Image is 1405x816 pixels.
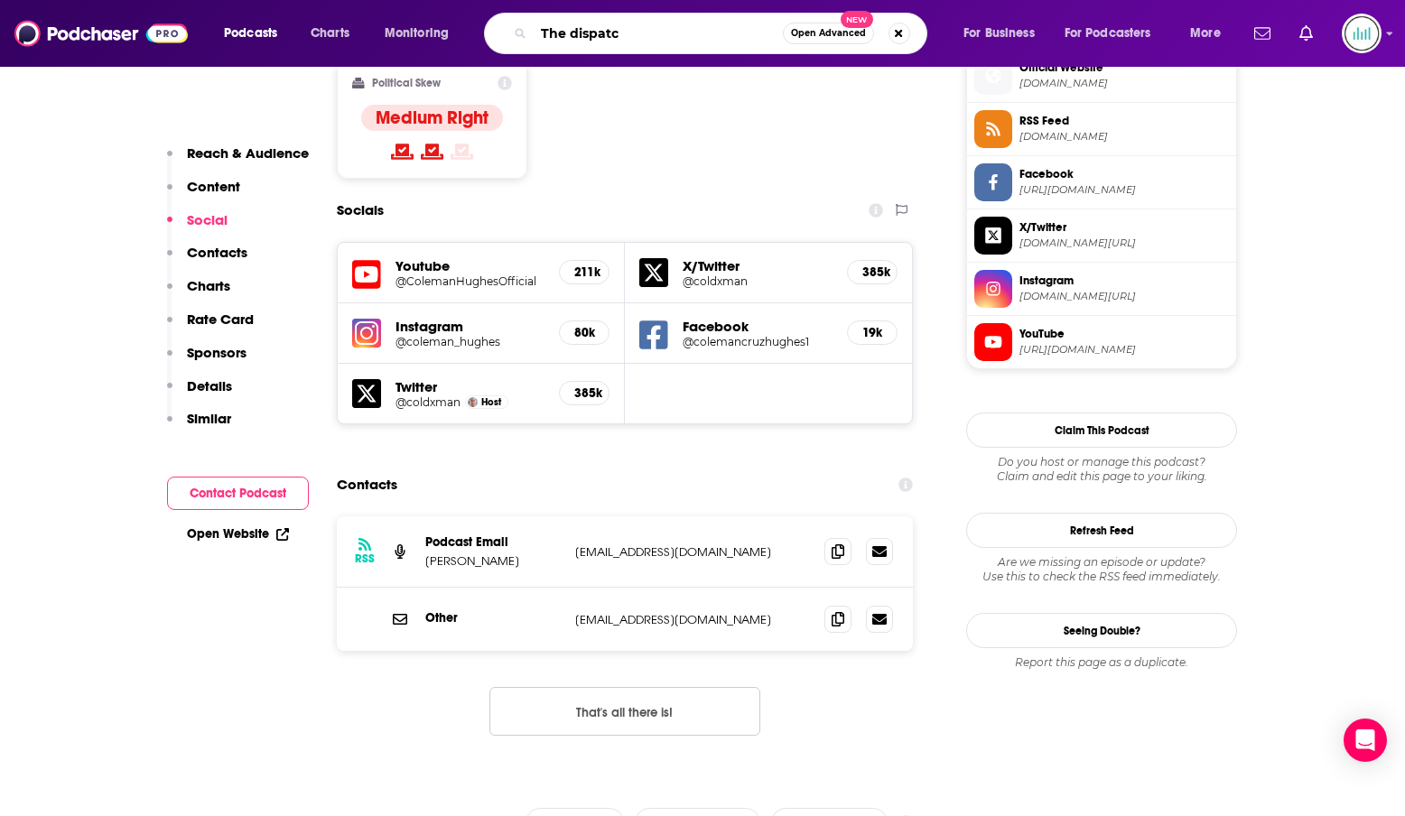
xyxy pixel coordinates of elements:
span: feeds.megaphone.fm [1019,130,1229,144]
a: X/Twitter[DOMAIN_NAME][URL] [974,217,1229,255]
button: open menu [372,19,472,48]
a: @colemancruzhughes1 [683,335,833,348]
a: Instagram[DOMAIN_NAME][URL] [974,270,1229,308]
span: Do you host or manage this podcast? [966,455,1237,469]
button: Social [167,211,228,245]
p: Charts [187,277,230,294]
h5: 385k [574,385,594,401]
p: Social [187,211,228,228]
span: New [841,11,873,28]
div: Are we missing an episode or update? Use this to check the RSS feed immediately. [966,555,1237,584]
button: Similar [167,410,231,443]
span: https://www.youtube.com/@ColemanHughesOfficial [1019,343,1229,357]
p: [EMAIL_ADDRESS][DOMAIN_NAME] [575,612,810,627]
a: @coldxman [683,274,833,288]
p: Podcast Email [425,534,561,550]
a: Charts [299,19,360,48]
h5: 19k [862,325,882,340]
h2: Contacts [337,468,397,502]
button: Refresh Feed [966,513,1237,548]
p: Reach & Audience [187,144,309,162]
button: Show profile menu [1342,14,1382,53]
p: Rate Card [187,311,254,328]
span: RSS Feed [1019,113,1229,129]
p: Details [187,377,232,394]
p: Similar [187,410,231,427]
span: X/Twitter [1019,219,1229,236]
button: Sponsors [167,344,247,377]
h4: Medium Right [376,107,488,129]
img: Podchaser - Follow, Share and Rate Podcasts [14,16,188,51]
h5: Twitter [395,378,544,395]
span: Logged in as podglomerate [1342,14,1382,53]
h5: Youtube [395,257,544,274]
h5: 80k [574,325,594,340]
p: Contacts [187,244,247,261]
button: open menu [1053,19,1177,48]
p: [PERSON_NAME] [425,553,561,569]
h5: 211k [574,264,594,280]
div: Report this page as a duplicate. [966,655,1237,670]
p: Sponsors [187,344,247,361]
div: Search podcasts, credits, & more... [501,13,944,54]
button: Open AdvancedNew [783,23,874,44]
button: Rate Card [167,311,254,344]
h3: RSS [355,552,375,566]
a: @coldxman [395,395,461,409]
a: Show notifications dropdown [1292,18,1320,49]
span: Instagram [1019,273,1229,289]
div: Claim and edit this page to your liking. [966,455,1237,484]
span: Host [481,396,501,408]
span: YouTube [1019,326,1229,342]
h2: Socials [337,193,384,227]
a: YouTube[URL][DOMAIN_NAME] [974,323,1229,361]
span: For Business [963,21,1035,46]
a: RSS Feed[DOMAIN_NAME] [974,110,1229,148]
span: Open Advanced [791,29,866,38]
img: Coleman Hughes [468,397,478,407]
img: iconImage [352,319,381,348]
h5: Instagram [395,318,544,335]
span: Official Website [1019,60,1229,76]
button: Nothing here. [489,687,760,736]
input: Search podcasts, credits, & more... [534,19,783,48]
button: Reach & Audience [167,144,309,178]
p: Other [425,610,561,626]
a: Show notifications dropdown [1247,18,1278,49]
a: @coleman_hughes [395,335,544,348]
span: Facebook [1019,166,1229,182]
a: @ColemanHughesOfficial [395,274,544,288]
button: open menu [1177,19,1243,48]
button: Contact Podcast [167,477,309,510]
a: Facebook[URL][DOMAIN_NAME] [974,163,1229,201]
span: https://www.facebook.com/colemancruzhughes1 [1019,183,1229,197]
p: Content [187,178,240,195]
span: Monitoring [385,21,449,46]
span: Podcasts [224,21,277,46]
button: Content [167,178,240,211]
span: twitter.com/coldxman [1019,236,1229,250]
span: instagram.com/coleman_hughes [1019,290,1229,303]
button: Details [167,377,232,411]
button: open menu [951,19,1057,48]
a: Seeing Double? [966,613,1237,648]
a: Open Website [187,526,289,542]
span: thefp.com [1019,77,1229,90]
button: Contacts [167,244,247,277]
a: Official Website[DOMAIN_NAME] [974,57,1229,95]
span: Charts [311,21,349,46]
button: open menu [211,19,301,48]
button: Charts [167,277,230,311]
h5: X/Twitter [683,257,833,274]
button: Claim This Podcast [966,413,1237,448]
img: User Profile [1342,14,1382,53]
h2: Political Skew [372,77,441,89]
h5: 385k [862,264,882,280]
div: Open Intercom Messenger [1344,719,1387,762]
